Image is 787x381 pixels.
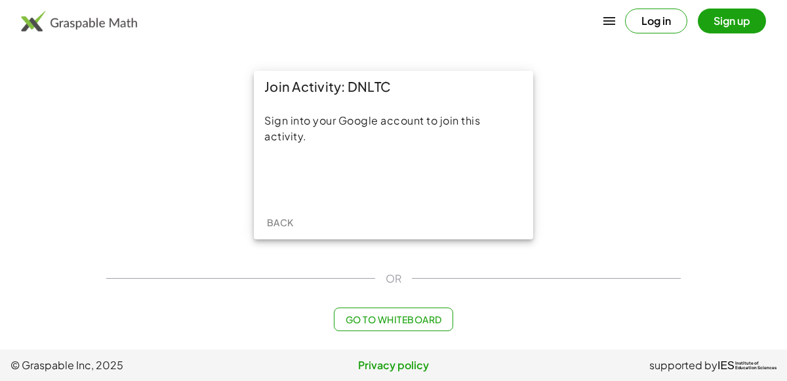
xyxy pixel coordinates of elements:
[345,313,441,325] span: Go to Whiteboard
[266,216,293,228] span: Back
[625,9,687,33] button: Log in
[266,357,521,373] a: Privacy policy
[386,271,401,287] span: OR
[698,9,766,33] button: Sign up
[334,308,453,331] button: Go to Whiteboard
[259,211,301,234] button: Back
[10,357,266,373] span: © Graspable Inc, 2025
[264,113,523,144] div: Sign into your Google account to join this activity.
[327,164,460,193] iframe: Sign in with Google Button
[717,359,735,372] span: IES
[735,361,777,371] span: Institute of Education Sciences
[649,357,717,373] span: supported by
[717,357,777,373] a: IESInstitute ofEducation Sciences
[254,71,533,102] div: Join Activity: DNLTC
